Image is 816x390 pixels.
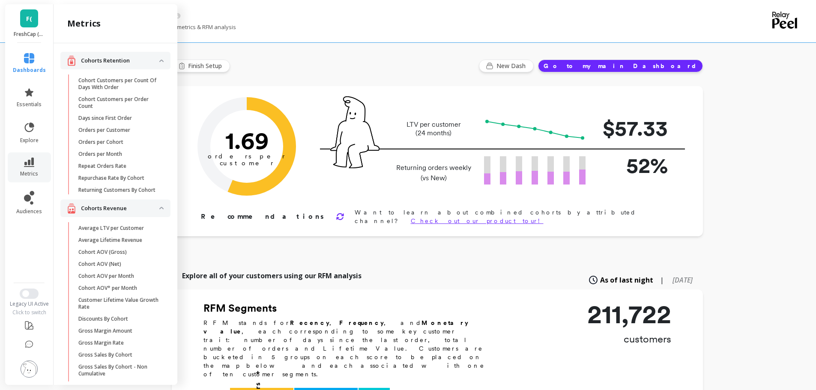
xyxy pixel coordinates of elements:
[78,261,121,268] p: Cohort AOV (Net)
[201,211,326,222] p: Recommendations
[219,159,274,167] tspan: customer
[78,316,128,322] p: Discounts By Cohort
[411,217,544,224] a: Check out our product tour!
[78,139,123,146] p: Orders per Cohort
[339,319,384,326] b: Frequency
[78,327,132,334] p: Gross Margin Amount
[394,163,474,183] p: Returning orders weekly (vs New)
[78,237,142,244] p: Average Lifetime Revenue
[78,175,144,182] p: Repurchase Rate By Cohort
[78,285,137,292] p: Cohort AOV* per Month
[20,170,38,177] span: metrics
[17,101,42,108] span: essentials
[78,115,132,122] p: Days since First Order
[13,67,46,74] span: dashboards
[78,339,124,346] p: Gross Margin Rate
[78,163,126,170] p: Repeat Orders Rate
[182,271,362,281] p: Explore all of your customers using our RFM analysis
[479,60,534,72] button: New Dash
[172,60,230,72] button: Finish Setup
[78,151,122,158] p: Orders per Month
[26,14,32,24] span: F(
[78,96,160,110] p: Cohort Customers per Order Count
[78,187,155,194] p: Returning Customers By Cohort
[67,55,76,66] img: navigation item icon
[78,351,132,358] p: Gross Sales By Cohort
[290,319,329,326] b: Recency
[78,249,127,256] p: Cohort AOV (Gross)
[20,137,39,144] span: explore
[78,225,144,232] p: Average LTV per Customer
[4,301,54,307] div: Legacy UI Active
[496,62,528,70] span: New Dash
[208,152,286,160] tspan: orders per
[14,31,45,38] p: FreshCap (Essor)
[81,57,159,65] p: Cohorts Retention
[78,363,160,377] p: Gross Sales By Cohort - Non Cumulative
[587,332,671,346] p: customers
[203,319,495,378] p: RFM stands for , , and , each corresponding to some key customer trait: number of days since the ...
[78,297,160,310] p: Customer Lifetime Value Growth Rate
[78,77,160,91] p: Cohort Customers per Count Of Days With Order
[599,149,668,182] p: 52%
[660,275,664,285] span: |
[21,360,38,378] img: profile picture
[355,208,676,225] p: Want to learn about combined cohorts by attributed channel?
[67,18,101,30] h2: metrics
[673,275,693,285] span: [DATE]
[225,126,268,155] text: 1.69
[394,120,474,137] p: LTV per customer (24 months)
[600,275,653,285] span: As of last night
[81,204,159,213] p: Cohorts Revenue
[538,60,703,72] button: Go to my main Dashboard
[188,62,224,70] span: Finish Setup
[4,309,54,316] div: Click to switch
[587,301,671,327] p: 211,722
[330,96,380,168] img: pal seatted on line
[16,208,42,215] span: audiences
[20,289,39,299] button: Switch to New UI
[159,60,164,62] img: down caret icon
[67,203,76,214] img: navigation item icon
[159,207,164,209] img: down caret icon
[203,301,495,315] h2: RFM Segments
[599,112,668,144] p: $57.33
[78,273,134,280] p: Cohort AOV per Month
[78,127,130,134] p: Orders per Customer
